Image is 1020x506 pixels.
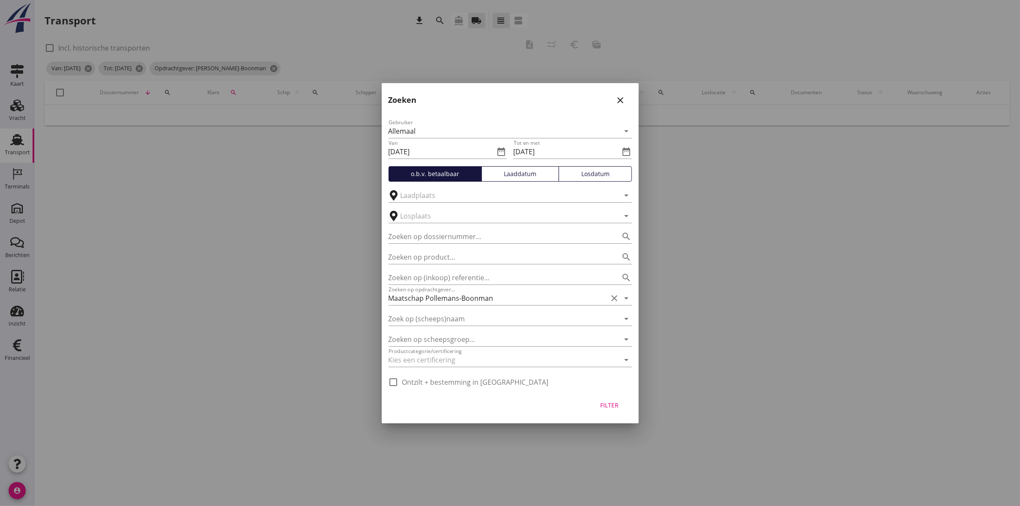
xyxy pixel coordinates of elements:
[389,250,608,264] input: Zoeken op product...
[622,293,632,303] i: arrow_drop_down
[389,94,417,106] h2: Zoeken
[485,169,555,178] div: Laaddatum
[389,166,482,182] button: o.b.v. betaalbaar
[622,126,632,136] i: arrow_drop_down
[401,189,608,202] input: Laadplaats
[559,166,632,182] button: Losdatum
[610,293,620,303] i: clear
[622,355,632,365] i: arrow_drop_down
[616,95,626,105] i: close
[622,231,632,242] i: search
[622,190,632,201] i: arrow_drop_down
[401,209,608,223] input: Losplaats
[497,147,507,157] i: date_range
[389,127,416,135] div: Allemaal
[622,314,632,324] i: arrow_drop_down
[402,378,549,386] label: Ontzilt + bestemming in [GEOGRAPHIC_DATA]
[622,252,632,262] i: search
[389,312,608,326] input: Zoek op (scheeps)naam
[389,230,608,243] input: Zoeken op dossiernummer...
[622,272,632,283] i: search
[622,147,632,157] i: date_range
[562,169,628,178] div: Losdatum
[622,211,632,221] i: arrow_drop_down
[392,169,478,178] div: o.b.v. betaalbaar
[598,401,622,410] div: Filter
[591,398,628,413] button: Filter
[389,291,608,305] input: Zoeken op opdrachtgever...
[622,334,632,344] i: arrow_drop_down
[389,271,608,284] input: Zoeken op (inkoop) referentie…
[514,145,620,159] input: Tot en met
[482,166,559,182] button: Laaddatum
[389,145,495,159] input: Van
